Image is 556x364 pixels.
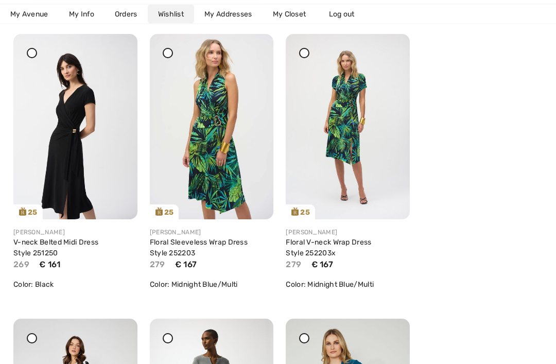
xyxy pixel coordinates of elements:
[105,5,148,24] a: Orders
[150,34,274,220] img: joseph-ribkoff-dresses-jumpsuits-midnight-blue-multi_252203_2_746b_search.jpg
[13,280,137,290] div: Color: Black
[286,238,371,258] a: Floral V-neck Wrap Dress Style 252203x
[39,260,61,270] span: € 161
[13,228,137,237] div: [PERSON_NAME]
[194,5,263,24] a: My Addresses
[286,280,410,290] div: Color: Midnight Blue/Multi
[150,238,248,258] a: Floral Sleeveless Wrap Dress Style 252203
[150,34,274,220] a: 25
[286,34,410,220] img: joseph-ribkoff-dresses-jumpsuits-midnight-blue-multi_252203X_1_db15_search.jpg
[286,34,410,220] a: 25
[263,5,317,24] a: My Closet
[311,260,334,270] span: € 167
[10,9,48,20] span: My Avenue
[286,260,301,270] span: 279
[13,34,137,220] img: joseph-ribkoff-dresses-jumpsuits-black_251250_2_79c6_search.jpg
[13,238,98,258] a: V-neck Belted Midi Dress Style 251250
[150,228,274,237] div: [PERSON_NAME]
[59,5,105,24] a: My Info
[150,260,165,270] span: 279
[286,228,410,237] div: [PERSON_NAME]
[175,260,197,270] span: € 167
[148,5,194,24] a: Wishlist
[319,5,375,24] a: Log out
[13,34,137,220] a: 25
[13,260,29,270] span: 269
[150,280,274,290] div: Color: Midnight Blue/Multi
